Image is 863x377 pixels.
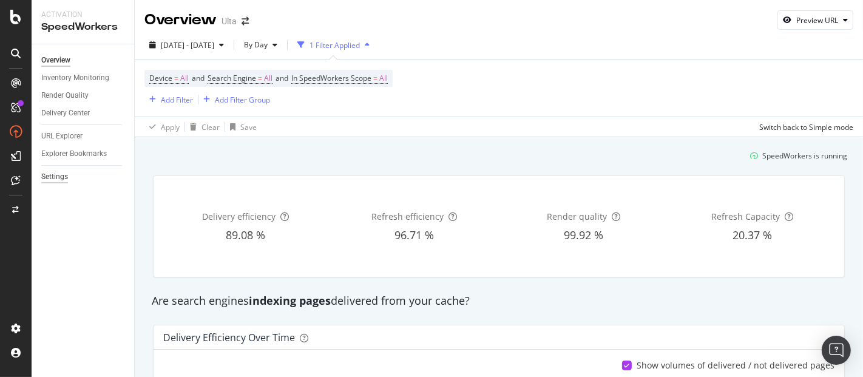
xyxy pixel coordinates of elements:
span: [DATE] - [DATE] [161,40,214,50]
button: Add Filter [144,92,193,107]
span: 89.08 % [226,228,265,242]
div: Apply [161,122,180,132]
span: All [379,70,388,87]
div: Overview [41,54,70,67]
button: Switch back to Simple mode [754,117,853,137]
span: Render quality [547,211,607,222]
span: By Day [239,39,268,50]
a: URL Explorer [41,130,126,143]
div: Preview URL [796,15,838,25]
span: Search Engine [208,73,256,83]
span: In SpeedWorkers Scope [291,73,371,83]
button: By Day [239,35,282,55]
span: = [258,73,262,83]
span: 99.92 % [564,228,603,242]
div: Open Intercom Messenger [822,336,851,365]
span: 20.37 % [733,228,772,242]
div: URL Explorer [41,130,83,143]
a: Inventory Monitoring [41,72,126,84]
button: [DATE] - [DATE] [144,35,229,55]
span: Refresh Capacity [711,211,780,222]
div: Add Filter [161,95,193,105]
div: Are search engines delivered from your cache? [146,293,852,309]
span: = [174,73,178,83]
button: Clear [185,117,220,137]
div: Delivery Efficiency over time [163,331,295,344]
button: Save [225,117,257,137]
div: Render Quality [41,89,89,102]
a: Delivery Center [41,107,126,120]
span: 96.71 % [394,228,434,242]
a: Render Quality [41,89,126,102]
div: Overview [144,10,217,30]
span: = [373,73,377,83]
div: Delivery Center [41,107,90,120]
div: arrow-right-arrow-left [242,17,249,25]
span: and [276,73,288,83]
button: Add Filter Group [198,92,270,107]
span: All [264,70,272,87]
div: Show volumes of delivered / not delivered pages [637,359,834,372]
span: Refresh efficiency [371,211,444,222]
div: Settings [41,171,68,183]
a: Overview [41,54,126,67]
div: SpeedWorkers is running [762,151,847,161]
div: 1 Filter Applied [310,40,360,50]
button: Apply [144,117,180,137]
div: Ulta [222,15,237,27]
div: Activation [41,10,124,20]
span: and [192,73,205,83]
a: Settings [41,171,126,183]
span: Device [149,73,172,83]
strong: indexing pages [249,293,331,308]
button: Preview URL [777,10,853,30]
div: Clear [201,122,220,132]
button: 1 Filter Applied [293,35,374,55]
div: Explorer Bookmarks [41,148,107,160]
div: Save [240,122,257,132]
div: Switch back to Simple mode [759,122,853,132]
span: Delivery efficiency [202,211,276,222]
span: All [180,70,189,87]
div: Add Filter Group [215,95,270,105]
a: Explorer Bookmarks [41,148,126,160]
div: Inventory Monitoring [41,72,109,84]
div: SpeedWorkers [41,20,124,34]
